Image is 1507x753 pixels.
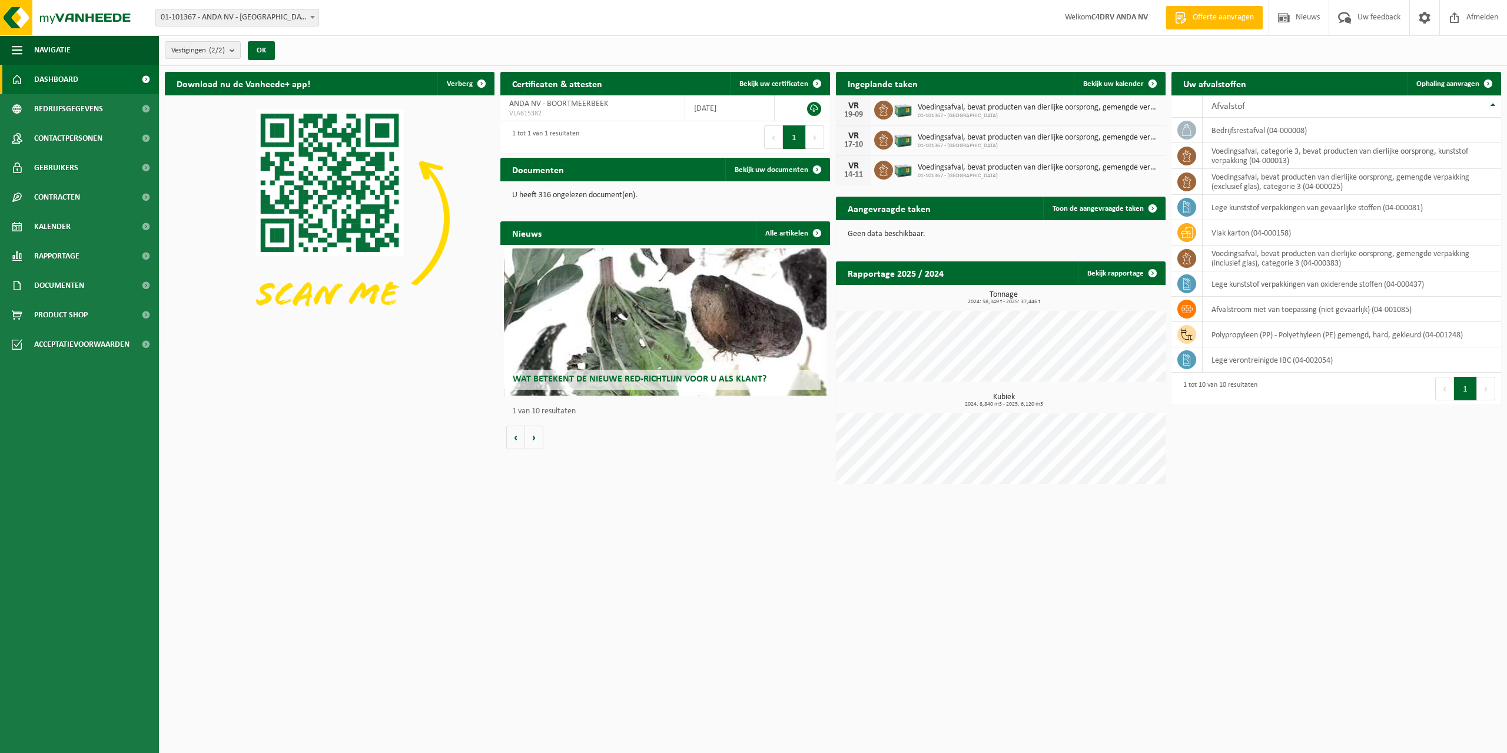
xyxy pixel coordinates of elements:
a: Offerte aanvragen [1166,6,1263,29]
span: Contracten [34,183,80,212]
div: 1 tot 10 van 10 resultaten [1177,376,1257,402]
span: 2024: 8,840 m3 - 2025: 6,120 m3 [842,402,1166,407]
a: Alle artikelen [756,221,829,245]
h3: Kubiek [842,393,1166,407]
a: Ophaling aanvragen [1407,72,1500,95]
span: 01-101367 - [GEOGRAPHIC_DATA] [918,142,1160,150]
td: lege kunststof verpakkingen van oxiderende stoffen (04-000437) [1203,271,1501,297]
h3: Tonnage [842,291,1166,305]
span: Vestigingen [171,42,225,59]
h2: Uw afvalstoffen [1171,72,1258,95]
h2: Rapportage 2025 / 2024 [836,261,955,284]
td: afvalstroom niet van toepassing (niet gevaarlijk) (04-001085) [1203,297,1501,322]
span: 01-101367 - ANDA NV - BOORTMEERBEEK [156,9,318,26]
p: 1 van 10 resultaten [512,407,824,416]
td: lege kunststof verpakkingen van gevaarlijke stoffen (04-000081) [1203,195,1501,220]
div: VR [842,131,865,141]
span: Ophaling aanvragen [1416,80,1479,88]
button: Next [806,125,824,149]
span: 2024: 58,349 t - 2025: 37,446 t [842,299,1166,305]
button: Volgende [525,426,543,449]
span: Bekijk uw certificaten [739,80,808,88]
span: Documenten [34,271,84,300]
td: voedingsafval, categorie 3, bevat producten van dierlijke oorsprong, kunststof verpakking (04-000... [1203,143,1501,169]
span: Verberg [447,80,473,88]
a: Bekijk uw kalender [1074,72,1164,95]
td: vlak karton (04-000158) [1203,220,1501,246]
td: Lege verontreinigde IBC (04-002054) [1203,347,1501,373]
button: Previous [1435,377,1454,400]
span: ANDA NV - BOORTMEERBEEK [509,99,608,108]
button: Next [1477,377,1495,400]
img: Download de VHEPlus App [165,95,494,343]
span: Navigatie [34,35,71,65]
span: Dashboard [34,65,78,94]
button: Vorige [506,426,525,449]
h2: Nieuws [500,221,553,244]
div: 14-11 [842,171,865,179]
p: U heeft 316 ongelezen document(en). [512,191,818,200]
span: 01-101367 - [GEOGRAPHIC_DATA] [918,173,1160,180]
div: 1 tot 1 van 1 resultaten [506,124,579,150]
span: Offerte aanvragen [1190,12,1257,24]
span: Afvalstof [1211,102,1245,111]
button: Verberg [437,72,493,95]
span: Gebruikers [34,153,78,183]
h2: Ingeplande taken [836,72,930,95]
h2: Documenten [500,158,576,181]
span: Contactpersonen [34,124,102,153]
span: Acceptatievoorwaarden [34,330,130,359]
span: Bekijk uw documenten [735,166,808,174]
span: Voedingsafval, bevat producten van dierlijke oorsprong, gemengde verpakking (exc... [918,103,1160,112]
td: voedingsafval, bevat producten van dierlijke oorsprong, gemengde verpakking (exclusief glas), cat... [1203,169,1501,195]
a: Wat betekent de nieuwe RED-richtlijn voor u als klant? [504,248,827,396]
div: 17-10 [842,141,865,149]
span: VLA615382 [509,109,676,118]
h2: Aangevraagde taken [836,197,942,220]
span: Bedrijfsgegevens [34,94,103,124]
td: [DATE] [685,95,775,121]
a: Bekijk rapportage [1078,261,1164,285]
p: Geen data beschikbaar. [848,230,1154,238]
img: PB-LB-0680-HPE-GN-01 [893,99,913,119]
td: voedingsafval, bevat producten van dierlijke oorsprong, gemengde verpakking (inclusief glas), cat... [1203,246,1501,271]
button: Previous [764,125,783,149]
img: PB-LB-0680-HPE-GN-01 [893,159,913,179]
span: Bekijk uw kalender [1083,80,1144,88]
img: PB-LB-0680-HPE-GN-01 [893,129,913,149]
span: Rapportage [34,241,79,271]
div: VR [842,161,865,171]
span: Voedingsafval, bevat producten van dierlijke oorsprong, gemengde verpakking (exc... [918,133,1160,142]
span: Toon de aangevraagde taken [1053,205,1144,213]
span: Voedingsafval, bevat producten van dierlijke oorsprong, gemengde verpakking (exc... [918,163,1160,173]
button: OK [248,41,275,60]
a: Bekijk uw certificaten [730,72,829,95]
span: Kalender [34,212,71,241]
h2: Download nu de Vanheede+ app! [165,72,322,95]
td: polypropyleen (PP) - Polyethyleen (PE) gemengd, hard, gekleurd (04-001248) [1203,322,1501,347]
button: 1 [1454,377,1477,400]
a: Bekijk uw documenten [725,158,829,181]
button: 1 [783,125,806,149]
div: VR [842,101,865,111]
td: bedrijfsrestafval (04-000008) [1203,118,1501,143]
span: Wat betekent de nieuwe RED-richtlijn voor u als klant? [513,374,766,384]
span: 01-101367 - ANDA NV - BOORTMEERBEEK [155,9,319,26]
count: (2/2) [209,47,225,54]
button: Vestigingen(2/2) [165,41,241,59]
span: Product Shop [34,300,88,330]
strong: C4DRV ANDA NV [1091,13,1148,22]
span: 01-101367 - [GEOGRAPHIC_DATA] [918,112,1160,120]
a: Toon de aangevraagde taken [1043,197,1164,220]
h2: Certificaten & attesten [500,72,614,95]
div: 19-09 [842,111,865,119]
